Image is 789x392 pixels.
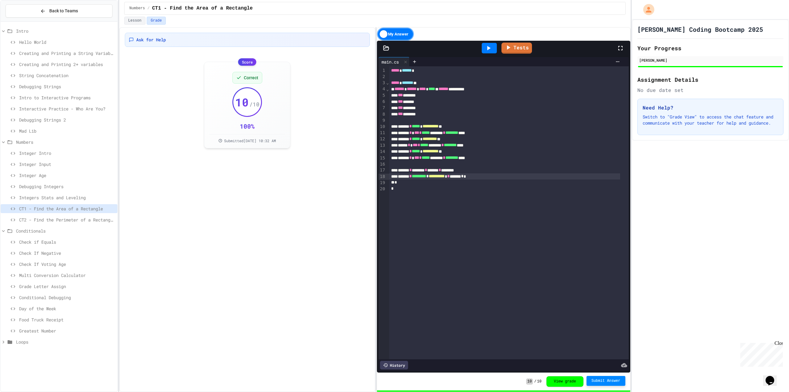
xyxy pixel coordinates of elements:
span: Integers Stats and Leveling [19,194,115,201]
div: 16 [378,161,386,167]
span: String Concatenation [19,72,115,79]
button: View grade [546,376,583,387]
div: [PERSON_NAME] [639,57,782,63]
span: Intro [16,28,115,34]
iframe: chat widget [738,340,783,367]
span: 10 [537,379,542,384]
span: Submitted [DATE] 10:32 AM [224,138,276,143]
div: 13 [378,142,386,149]
span: Conditionals [16,228,115,234]
div: 11 [378,130,386,136]
span: Hello World [19,39,115,45]
span: Correct [244,75,258,81]
div: 1 [378,68,386,74]
span: Debugging Strings 2 [19,117,115,123]
div: 12 [378,136,386,142]
span: Mad Lib [19,128,115,134]
div: main.cs [378,57,410,66]
div: No due date set [637,86,783,94]
div: 20 [378,186,386,192]
span: Numbers [129,6,145,11]
span: / [534,379,536,384]
button: Grade [147,17,166,25]
span: Conditional Debugging [19,294,115,301]
div: 17 [378,167,386,173]
div: History [380,361,408,369]
div: Score [238,58,256,66]
span: 10 [235,96,249,108]
iframe: chat widget [763,367,783,386]
div: 3 [378,80,386,86]
div: 5 [378,93,386,99]
button: Back to Teams [6,4,112,18]
span: Numbers [16,139,115,145]
div: 15 [378,155,386,161]
span: Check if Equals [19,239,115,245]
span: 10 [526,378,533,385]
h2: Your Progress [637,44,783,52]
span: Integer Input [19,161,115,167]
div: Chat with us now!Close [2,2,43,39]
div: My Account [637,2,656,17]
div: 19 [378,180,386,186]
div: 18 [378,174,386,180]
span: Fold line [386,80,389,85]
span: / 10 [249,100,260,109]
h1: [PERSON_NAME] Coding Bootcamp 2025 [637,25,763,34]
div: 2 [378,74,386,80]
span: Check If Voting Age [19,261,115,267]
span: Debugging Integers [19,183,115,190]
div: main.cs [378,59,402,65]
div: 4 [378,86,386,92]
span: Debugging Strings [19,83,115,90]
div: 14 [378,149,386,155]
span: Grade Letter Assign [19,283,115,290]
span: CT1 - Find the Area of a Rectangle [19,205,115,212]
span: Loops [16,339,115,345]
div: 100 % [240,122,255,130]
span: Check If Negative [19,250,115,256]
span: CT2 - Find the Perimeter of a Rectangle [19,217,115,223]
span: Day of the Week [19,305,115,312]
h2: Assignment Details [637,75,783,84]
span: Multi Conversion Calculator [19,272,115,279]
span: Food Truck Receipt [19,316,115,323]
span: CT1 - Find the Area of a Rectangle [152,5,252,12]
span: Submit Answer [591,378,620,383]
span: Fold line [386,87,389,92]
span: Greatest Number [19,328,115,334]
div: 9 [378,118,386,124]
span: Ask for Help [136,37,166,43]
span: Creating and Printing 2+ variables [19,61,115,68]
button: Submit Answer [587,376,625,386]
a: Tests [501,43,532,54]
span: / [147,6,149,11]
p: Switch to "Grade View" to access the chat feature and communicate with your teacher for help and ... [643,114,778,126]
span: Interactive Practice - Who Are You? [19,105,115,112]
button: Lesson [124,17,145,25]
div: 6 [378,99,386,105]
span: Back to Teams [49,8,78,14]
div: 8 [378,111,386,118]
span: Creating and Printing a String Variable [19,50,115,56]
h3: Need Help? [643,104,778,111]
span: Integer Age [19,172,115,179]
div: 7 [378,105,386,111]
span: Intro to Interactive Programs [19,94,115,101]
div: 10 [378,124,386,130]
span: Integer Intro [19,150,115,156]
